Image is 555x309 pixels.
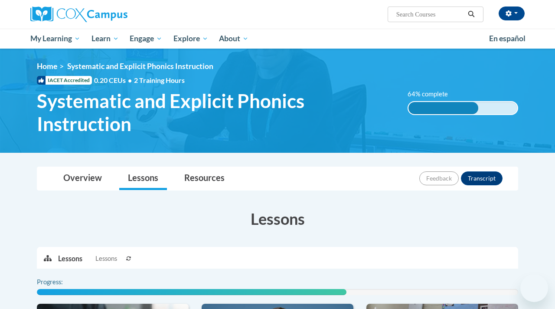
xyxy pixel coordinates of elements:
[86,29,124,49] a: Learn
[173,33,208,44] span: Explore
[94,76,134,85] span: 0.20 CEUs
[465,9,478,20] button: Search
[25,29,86,49] a: My Learning
[37,62,57,71] a: Home
[461,171,503,185] button: Transcript
[219,33,248,44] span: About
[395,9,465,20] input: Search Courses
[91,33,119,44] span: Learn
[95,254,117,263] span: Lessons
[483,30,531,48] a: En español
[30,7,127,22] img: Cox Campus
[520,274,548,302] iframe: Button to launch messaging window
[30,33,80,44] span: My Learning
[37,89,395,135] span: Systematic and Explicit Phonics Instruction
[58,254,82,263] p: Lessons
[55,167,111,190] a: Overview
[37,277,87,287] label: Progress:
[37,208,518,230] h3: Lessons
[408,89,457,99] label: 64% complete
[37,76,92,85] span: IACET Accredited
[130,33,162,44] span: Engage
[176,167,233,190] a: Resources
[168,29,214,49] a: Explore
[124,29,168,49] a: Engage
[67,62,213,71] span: Systematic and Explicit Phonics Instruction
[128,76,132,84] span: •
[499,7,525,20] button: Account Settings
[24,29,531,49] div: Main menu
[134,76,185,84] span: 2 Training Hours
[419,171,459,185] button: Feedback
[119,167,167,190] a: Lessons
[30,7,186,22] a: Cox Campus
[214,29,255,49] a: About
[408,102,478,114] div: 64% complete
[489,34,526,43] span: En español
